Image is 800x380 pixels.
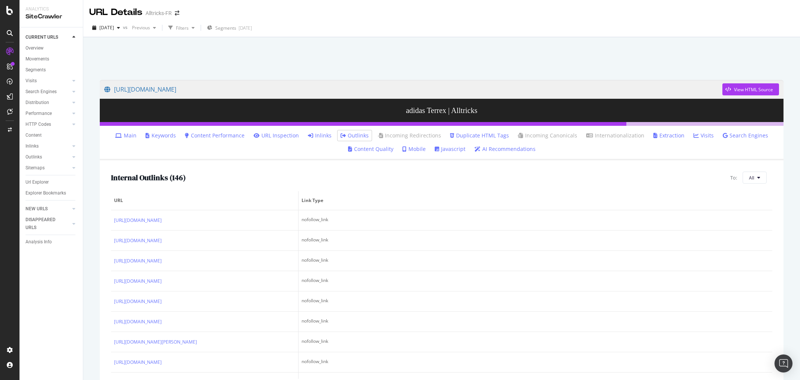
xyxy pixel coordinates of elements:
a: Outlinks [26,153,70,161]
a: [URL][DOMAIN_NAME] [114,257,162,265]
a: Content Performance [185,132,245,139]
a: [URL][DOMAIN_NAME] [114,359,162,366]
div: Overview [26,44,44,52]
h3: adidas Terrex | Alltricks [100,99,783,122]
button: View HTML Source [722,83,779,95]
div: Analytics [26,6,77,12]
td: nofollow_link [299,231,772,251]
a: Content [26,131,78,139]
div: Outlinks [26,153,42,161]
a: Distribution [26,99,70,107]
div: URL Details [89,6,143,19]
span: Previous [129,24,150,31]
a: Visits [693,132,714,139]
a: Duplicate HTML Tags [450,132,509,139]
a: Inlinks [26,142,70,150]
a: Extraction [653,132,684,139]
span: Link Type [302,197,767,204]
span: To: [730,174,737,181]
div: Performance [26,110,52,118]
a: Search Engines [723,132,768,139]
a: HTTP Codes [26,121,70,128]
a: Main [115,132,137,139]
div: HTTP Codes [26,121,51,128]
a: URL Inspection [254,132,299,139]
div: Inlinks [26,142,39,150]
div: Visits [26,77,37,85]
div: Movements [26,55,49,63]
a: Url Explorer [26,178,78,186]
td: nofollow_link [299,210,772,231]
a: Explorer Bookmarks [26,189,78,197]
a: [URL][DOMAIN_NAME] [114,277,162,285]
a: Incoming Redirections [378,132,441,139]
a: Internationalization [586,132,644,139]
div: SiteCrawler [26,12,77,21]
div: Filters [176,25,189,31]
a: Inlinks [308,132,332,139]
a: Javascript [435,145,465,153]
a: NEW URLS [26,205,70,213]
div: Sitemaps [26,164,45,172]
td: nofollow_link [299,251,772,271]
a: Overview [26,44,78,52]
td: nofollow_link [299,291,772,312]
button: [DATE] [89,22,123,34]
a: Visits [26,77,70,85]
div: NEW URLS [26,205,48,213]
div: [DATE] [239,25,252,31]
span: URL [114,197,293,204]
a: [URL][DOMAIN_NAME] [104,80,722,99]
a: [URL][DOMAIN_NAME] [114,318,162,326]
span: 2025 Sep. 22nd [99,24,114,31]
div: Explorer Bookmarks [26,189,66,197]
td: nofollow_link [299,332,772,352]
a: [URL][DOMAIN_NAME][PERSON_NAME] [114,338,197,346]
button: Segments[DATE] [204,22,255,34]
a: Segments [26,66,78,74]
a: Sitemaps [26,164,70,172]
span: Segments [215,25,236,31]
button: Filters [165,22,198,34]
a: AI Recommendations [474,145,536,153]
span: vs [123,24,129,30]
a: CURRENT URLS [26,33,70,41]
div: Open Intercom Messenger [774,354,792,372]
div: View HTML Source [734,86,773,93]
div: Analysis Info [26,238,52,246]
div: Alltricks-FR [146,9,172,17]
a: [URL][DOMAIN_NAME] [114,298,162,305]
a: [URL][DOMAIN_NAME] [114,237,162,244]
div: DISAPPEARED URLS [26,216,63,232]
div: Url Explorer [26,178,49,186]
a: Movements [26,55,78,63]
a: DISAPPEARED URLS [26,216,70,232]
h2: Internal Outlinks ( 146 ) [111,173,186,182]
a: Mobile [402,145,426,153]
span: All [749,175,754,181]
a: Analysis Info [26,238,78,246]
td: nofollow_link [299,312,772,332]
div: Search Engines [26,88,57,96]
button: All [743,172,767,184]
a: Content Quality [348,145,393,153]
a: Keywords [146,132,176,139]
a: Outlinks [341,132,369,139]
div: CURRENT URLS [26,33,58,41]
a: Performance [26,110,70,118]
div: arrow-right-arrow-left [175,11,179,16]
td: nofollow_link [299,271,772,291]
div: Segments [26,66,46,74]
a: [URL][DOMAIN_NAME] [114,217,162,224]
a: Incoming Canonicals [518,132,577,139]
div: Distribution [26,99,49,107]
td: nofollow_link [299,352,772,372]
div: Content [26,131,42,139]
button: Previous [129,22,159,34]
a: Search Engines [26,88,70,96]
